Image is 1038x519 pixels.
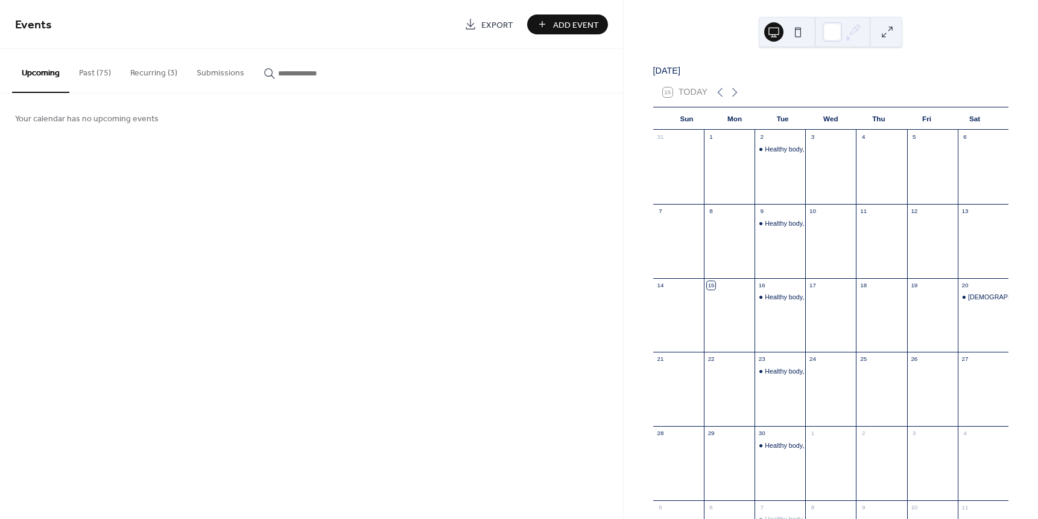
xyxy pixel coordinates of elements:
div: 11 [859,207,868,215]
div: 16 [758,281,766,290]
div: 1 [809,429,817,438]
div: 6 [961,133,969,142]
div: Fri [903,107,951,130]
div: 8 [809,503,817,512]
button: Upcoming [12,49,69,93]
div: 4 [961,429,969,438]
div: Sun [663,107,711,130]
div: 23 [758,355,766,364]
div: 29 [707,429,715,438]
span: Your calendar has no upcoming events [15,113,159,126]
button: Past (75) [69,49,121,92]
div: 4 [859,133,868,142]
span: Events [15,13,52,37]
div: Bible Study [958,293,1008,302]
div: Healthy body, Healthy mind and soul [755,219,805,228]
div: Healthy body, Healthy mind and soul [755,145,805,154]
div: 31 [656,133,665,142]
div: 6 [707,503,715,512]
div: 22 [707,355,715,364]
button: Add Event [527,14,608,34]
div: 7 [656,207,665,215]
div: 19 [910,281,919,290]
div: Thu [855,107,903,130]
div: 10 [910,503,919,512]
div: 2 [758,133,766,142]
div: 7 [758,503,766,512]
div: Healthy body, Healthy mind and soul [765,293,870,302]
div: [DATE] [653,65,1008,78]
div: 9 [859,503,868,512]
div: 5 [910,133,919,142]
div: 13 [961,207,969,215]
div: Healthy body, Healthy mind and soul [755,367,805,376]
a: Export [455,14,522,34]
div: Healthy body, Healthy mind and soul [755,441,805,450]
div: 12 [910,207,919,215]
div: Healthy body, Healthy mind and soul [755,293,805,302]
div: Healthy body, Healthy mind and soul [765,367,870,376]
div: 20 [961,281,969,290]
div: 21 [656,355,665,364]
div: Mon [710,107,759,130]
button: Submissions [187,49,254,92]
div: 2 [859,429,868,438]
div: 11 [961,503,969,512]
div: 5 [656,503,665,512]
div: 3 [809,133,817,142]
span: Add Event [553,19,599,31]
div: 8 [707,207,715,215]
button: Recurring (3) [121,49,187,92]
div: Sat [951,107,999,130]
div: 14 [656,281,665,290]
div: 15 [707,281,715,290]
div: 28 [656,429,665,438]
div: Healthy body, Healthy mind and soul [765,145,870,154]
div: Healthy body, Healthy mind and soul [765,219,870,228]
span: Export [481,19,513,31]
div: 26 [910,355,919,364]
div: 25 [859,355,868,364]
div: 1 [707,133,715,142]
div: 10 [809,207,817,215]
div: 17 [809,281,817,290]
div: 9 [758,207,766,215]
div: Wed [806,107,855,130]
div: Healthy body, Healthy mind and soul [765,441,870,450]
div: 30 [758,429,766,438]
div: 3 [910,429,919,438]
div: Tue [759,107,807,130]
div: 24 [809,355,817,364]
div: 18 [859,281,868,290]
div: 27 [961,355,969,364]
